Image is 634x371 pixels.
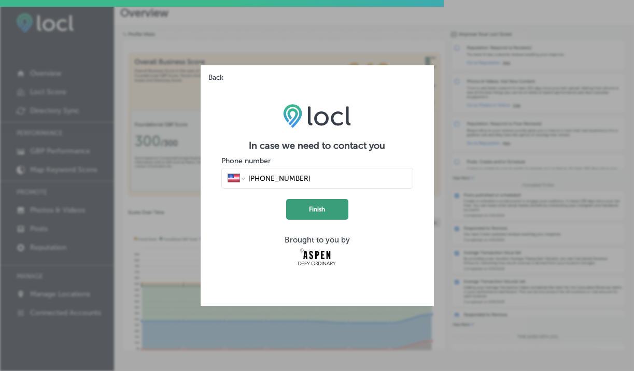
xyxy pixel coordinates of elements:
h2: In case we need to contact you [221,140,413,151]
label: Phone number [221,156,271,165]
img: LOCL logo [283,104,351,127]
button: Finish [286,199,348,220]
input: Phone number [247,174,406,183]
img: Aspen [298,248,337,266]
div: Brought to you by [221,235,413,245]
button: Back [201,65,227,82]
